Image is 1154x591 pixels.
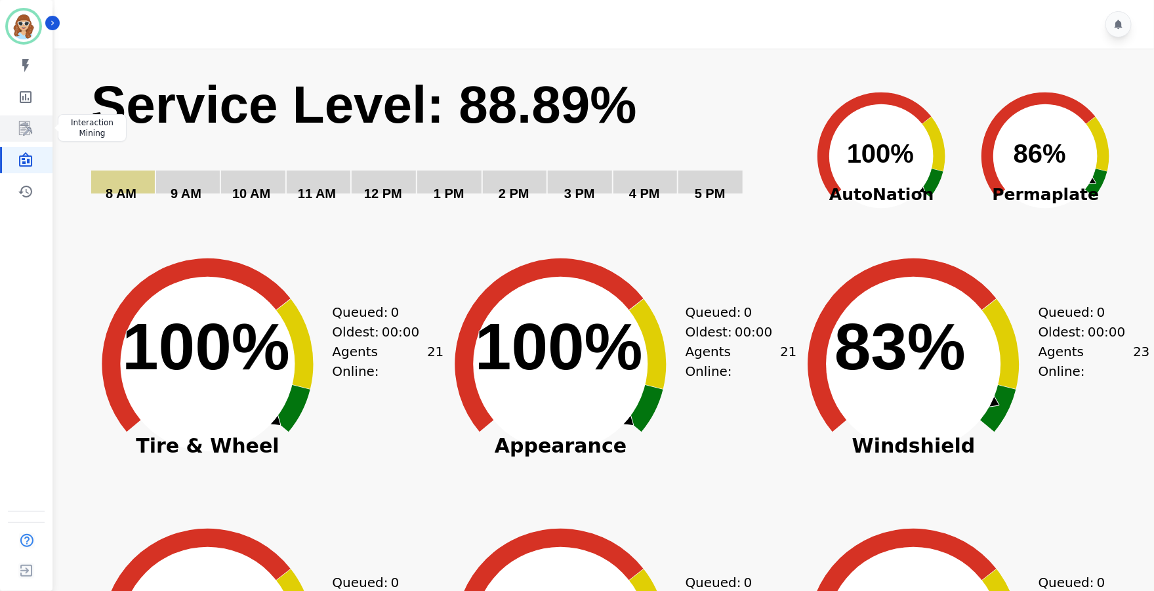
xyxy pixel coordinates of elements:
text: 86% [1014,139,1066,168]
svg: Service Level: 0% [90,73,797,220]
div: Queued: [333,302,431,322]
text: 100% [475,310,643,383]
div: Oldest: [333,322,431,342]
text: 100% [122,310,290,383]
span: 00:00 [1088,322,1126,342]
text: 9 AM [171,186,201,201]
span: Tire & Wheel [77,439,339,453]
span: 21 [780,342,796,381]
span: 23 [1133,342,1149,381]
text: 2 PM [499,186,529,201]
img: Bordered avatar [8,10,39,42]
span: 21 [427,342,443,381]
text: 100% [847,139,914,168]
span: 0 [391,302,400,322]
span: 00:00 [382,322,420,342]
div: Oldest: [686,322,784,342]
div: Agents Online: [686,342,797,381]
div: Agents Online: [333,342,444,381]
div: Oldest: [1039,322,1137,342]
text: 8 AM [106,186,136,201]
span: 0 [1097,302,1105,322]
span: 00:00 [735,322,773,342]
text: 5 PM [695,186,726,201]
text: 83% [835,310,966,383]
text: 11 AM [298,186,336,201]
div: Queued: [1039,302,1137,322]
text: 3 PM [564,186,595,201]
div: Queued: [686,302,784,322]
div: Agents Online: [1039,342,1150,381]
text: 10 AM [232,186,270,201]
span: AutoNation [800,182,964,207]
text: Service Level: 88.89% [91,75,637,134]
span: Permaplate [964,182,1128,207]
span: Appearance [430,439,692,453]
span: Windshield [783,439,1045,453]
text: 1 PM [434,186,464,201]
span: 0 [744,302,752,322]
text: 12 PM [364,186,402,201]
text: 4 PM [629,186,660,201]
